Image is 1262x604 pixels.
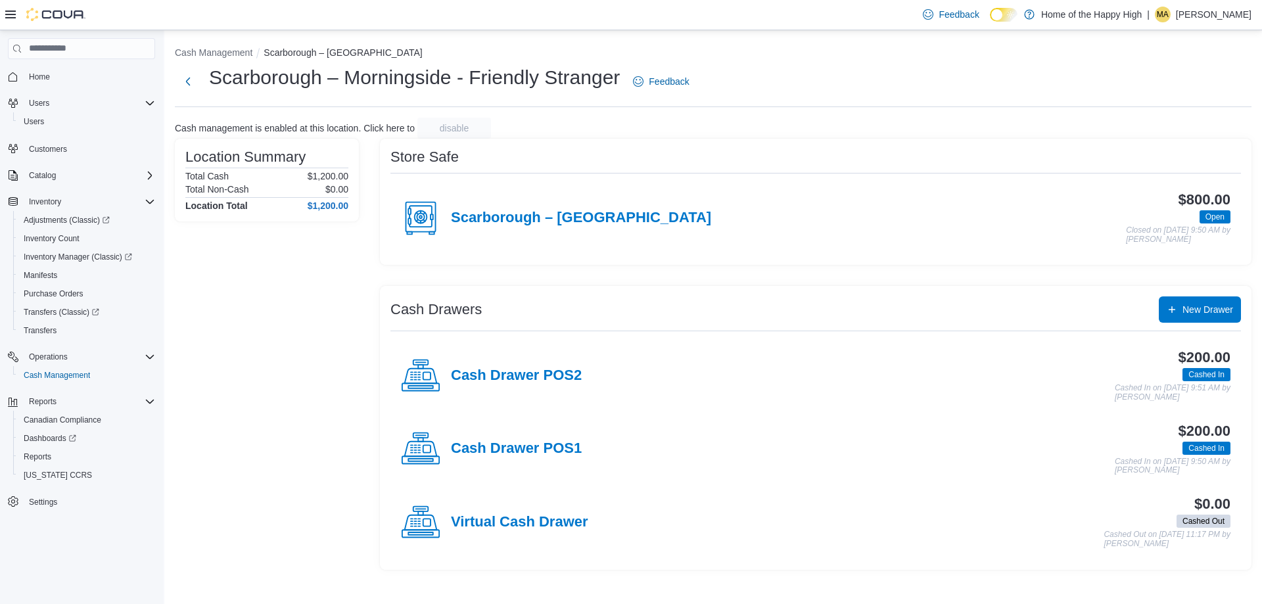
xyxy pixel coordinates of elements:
[18,231,85,246] a: Inventory Count
[1115,384,1230,402] p: Cashed In on [DATE] 9:51 AM by [PERSON_NAME]
[3,193,160,211] button: Inventory
[185,171,229,181] h6: Total Cash
[24,215,110,225] span: Adjustments (Classic)
[451,367,582,384] h4: Cash Drawer POS2
[24,141,72,157] a: Customers
[24,194,155,210] span: Inventory
[308,200,348,211] h4: $1,200.00
[24,233,80,244] span: Inventory Count
[24,95,155,111] span: Users
[18,231,155,246] span: Inventory Count
[24,116,44,127] span: Users
[18,286,155,302] span: Purchase Orders
[1182,515,1225,527] span: Cashed Out
[29,72,50,82] span: Home
[18,467,97,483] a: [US_STATE] CCRS
[325,184,348,195] p: $0.00
[24,394,155,409] span: Reports
[3,67,160,86] button: Home
[24,452,51,462] span: Reports
[24,95,55,111] button: Users
[29,144,67,154] span: Customers
[24,325,57,336] span: Transfers
[175,46,1251,62] nav: An example of EuiBreadcrumbs
[1159,296,1241,323] button: New Drawer
[29,98,49,108] span: Users
[175,123,415,133] p: Cash management is enabled at this location. Click here to
[18,323,62,338] a: Transfers
[1126,226,1230,244] p: Closed on [DATE] 9:50 AM by [PERSON_NAME]
[1182,368,1230,381] span: Cashed In
[1179,192,1230,208] h3: $800.00
[939,8,979,21] span: Feedback
[24,68,155,85] span: Home
[18,249,155,265] span: Inventory Manager (Classic)
[18,267,62,283] a: Manifests
[18,449,57,465] a: Reports
[1157,7,1169,22] span: MA
[451,514,588,531] h4: Virtual Cash Drawer
[24,69,55,85] a: Home
[3,94,160,112] button: Users
[29,197,61,207] span: Inventory
[24,289,83,299] span: Purchase Orders
[24,307,99,317] span: Transfers (Classic)
[1155,7,1171,22] div: Milagros Argoso
[3,139,160,158] button: Customers
[175,47,252,58] button: Cash Management
[264,47,422,58] button: Scarborough – [GEOGRAPHIC_DATA]
[209,64,620,91] h1: Scarborough – Morningside - Friendly Stranger
[13,229,160,248] button: Inventory Count
[18,267,155,283] span: Manifests
[24,370,90,381] span: Cash Management
[24,168,155,183] span: Catalog
[308,171,348,181] p: $1,200.00
[440,122,469,135] span: disable
[13,411,160,429] button: Canadian Compliance
[1179,350,1230,365] h3: $200.00
[13,429,160,448] a: Dashboards
[13,366,160,384] button: Cash Management
[24,470,92,480] span: [US_STATE] CCRS
[3,348,160,366] button: Operations
[1147,7,1150,22] p: |
[26,8,85,21] img: Cova
[24,270,57,281] span: Manifests
[18,286,89,302] a: Purchase Orders
[18,367,95,383] a: Cash Management
[24,194,66,210] button: Inventory
[417,118,491,139] button: disable
[185,149,306,165] h3: Location Summary
[1104,530,1230,548] p: Cashed Out on [DATE] 11:17 PM by [PERSON_NAME]
[13,321,160,340] button: Transfers
[18,212,115,228] a: Adjustments (Classic)
[18,367,155,383] span: Cash Management
[390,302,482,317] h3: Cash Drawers
[24,349,73,365] button: Operations
[13,303,160,321] a: Transfers (Classic)
[24,252,132,262] span: Inventory Manager (Classic)
[628,68,694,95] a: Feedback
[13,266,160,285] button: Manifests
[18,249,137,265] a: Inventory Manager (Classic)
[390,149,459,165] h3: Store Safe
[1182,442,1230,455] span: Cashed In
[29,170,56,181] span: Catalog
[1182,303,1233,316] span: New Drawer
[13,112,160,131] button: Users
[3,492,160,511] button: Settings
[13,448,160,466] button: Reports
[18,412,106,428] a: Canadian Compliance
[18,467,155,483] span: Washington CCRS
[24,415,101,425] span: Canadian Compliance
[18,304,105,320] a: Transfers (Classic)
[3,166,160,185] button: Catalog
[451,210,711,227] h4: Scarborough – [GEOGRAPHIC_DATA]
[8,62,155,546] nav: Complex example
[18,114,155,129] span: Users
[18,304,155,320] span: Transfers (Classic)
[1205,211,1225,223] span: Open
[1179,423,1230,439] h3: $200.00
[1188,369,1225,381] span: Cashed In
[24,140,155,156] span: Customers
